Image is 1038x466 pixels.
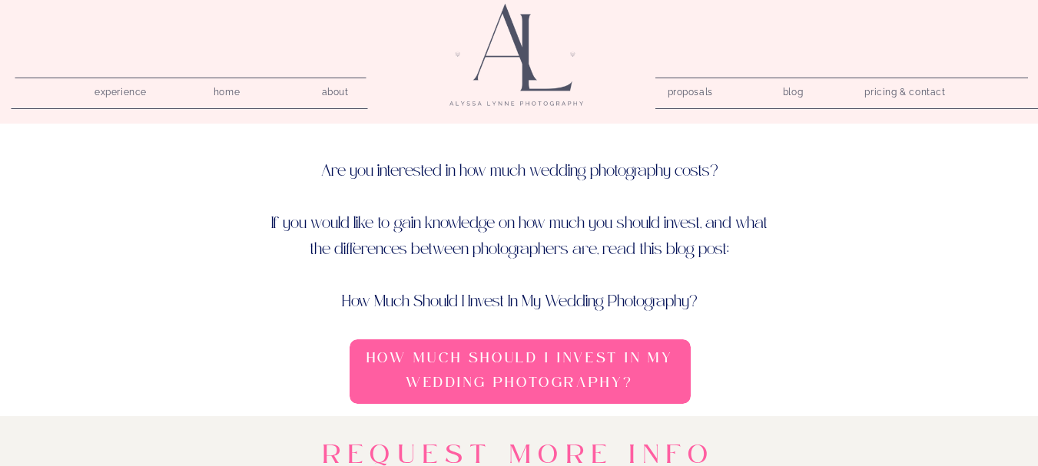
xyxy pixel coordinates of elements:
a: How Much Should I Invest In My Wedding Photography? [355,346,685,399]
a: blog [771,82,815,97]
a: about [313,82,357,97]
a: pricing & contact [859,82,952,104]
p: Are you interested in how much wedding photography costs? If you would like to gain knowledge on ... [270,158,770,282]
a: proposals [668,82,711,97]
a: home [205,82,249,97]
a: experience [85,82,158,97]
